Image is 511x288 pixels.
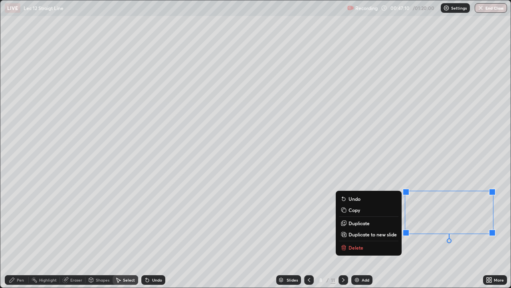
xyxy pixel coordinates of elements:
[349,244,363,251] p: Delete
[339,230,398,239] button: Duplicate to new slide
[17,278,24,282] div: Pen
[347,5,354,11] img: recording.375f2c34.svg
[451,6,467,10] p: Settings
[339,218,398,228] button: Duplicate
[354,277,360,283] img: add-slide-button
[349,220,370,226] p: Duplicate
[331,276,335,284] div: 11
[24,5,63,11] p: Lec 12 Straigt Line
[355,5,378,11] p: Recording
[443,5,450,11] img: class-settings-icons
[339,243,398,252] button: Delete
[477,5,484,11] img: end-class-cross
[349,231,397,238] p: Duplicate to new slide
[7,5,18,11] p: LIVE
[475,3,507,13] button: End Class
[339,205,398,215] button: Copy
[152,278,162,282] div: Undo
[339,194,398,204] button: Undo
[327,278,329,282] div: /
[494,278,504,282] div: More
[96,278,109,282] div: Shapes
[39,278,57,282] div: Highlight
[287,278,298,282] div: Slides
[362,278,369,282] div: Add
[349,207,360,213] p: Copy
[349,196,360,202] p: Undo
[70,278,82,282] div: Eraser
[317,278,325,282] div: 8
[123,278,135,282] div: Select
